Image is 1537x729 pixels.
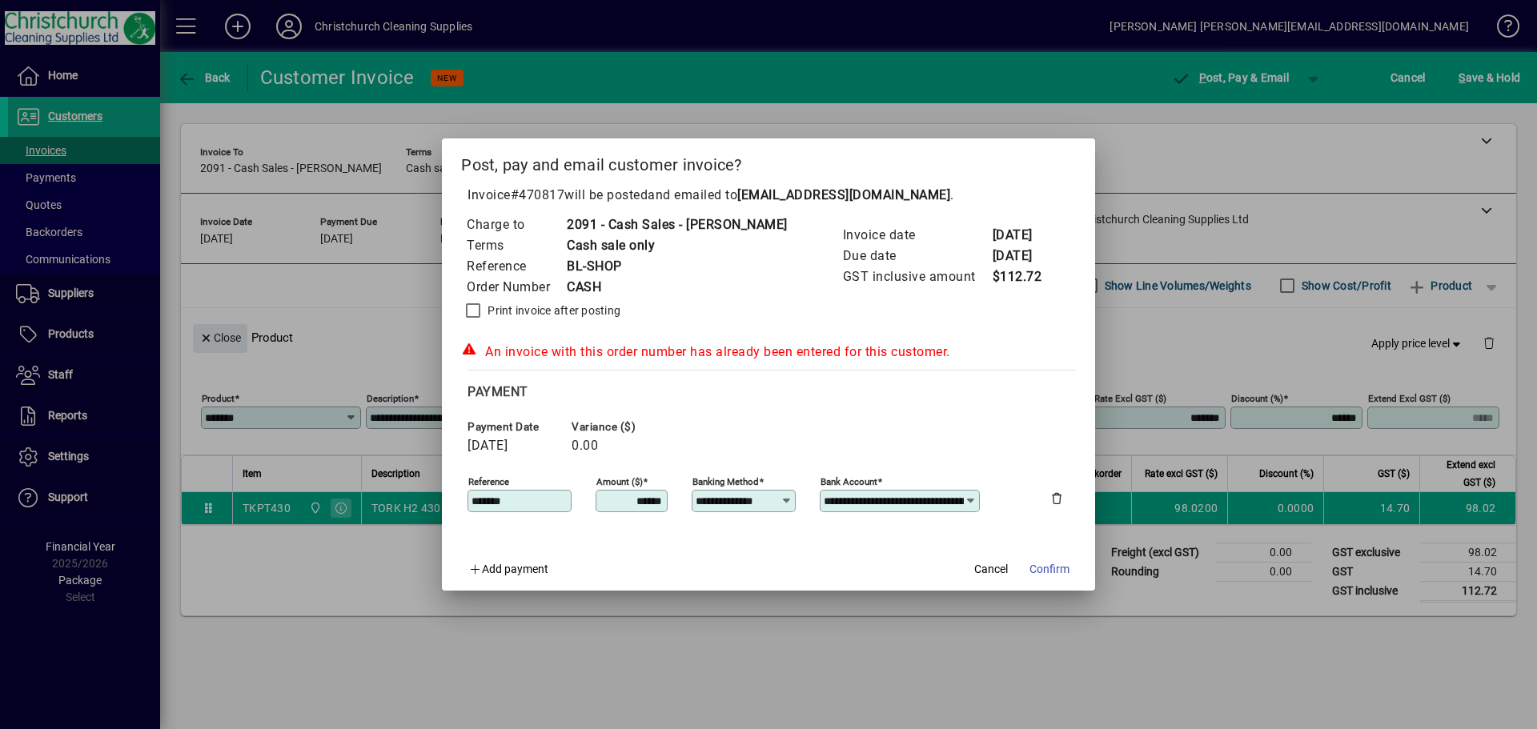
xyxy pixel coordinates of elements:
[461,186,1076,205] p: Invoice will be posted .
[842,225,992,246] td: Invoice date
[468,421,564,433] span: Payment date
[468,475,509,487] mat-label: Reference
[466,214,566,235] td: Charge to
[1029,561,1069,578] span: Confirm
[842,246,992,266] td: Due date
[974,561,1008,578] span: Cancel
[566,256,788,277] td: BL-SHOP
[692,475,759,487] mat-label: Banking method
[511,187,565,202] span: #470817
[965,555,1017,584] button: Cancel
[566,235,788,256] td: Cash sale only
[484,302,620,318] label: Print invoice after posting
[572,439,598,453] span: 0.00
[842,266,992,287] td: GST inclusive amount
[737,187,950,202] b: [EMAIL_ADDRESS][DOMAIN_NAME]
[821,475,877,487] mat-label: Bank Account
[466,277,566,298] td: Order Number
[468,384,528,399] span: Payment
[442,138,1095,185] h2: Post, pay and email customer invoice?
[482,563,548,575] span: Add payment
[992,246,1056,266] td: [DATE]
[566,277,788,298] td: CASH
[466,235,566,256] td: Terms
[992,266,1056,287] td: $112.72
[992,225,1056,246] td: [DATE]
[461,342,1076,362] div: An invoice with this order number has already been entered for this customer.
[648,187,950,202] span: and emailed to
[466,256,566,277] td: Reference
[461,555,555,584] button: Add payment
[596,475,643,487] mat-label: Amount ($)
[572,421,668,433] span: Variance ($)
[1023,555,1076,584] button: Confirm
[468,439,508,453] span: [DATE]
[566,214,788,235] td: 2091 - Cash Sales - [PERSON_NAME]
